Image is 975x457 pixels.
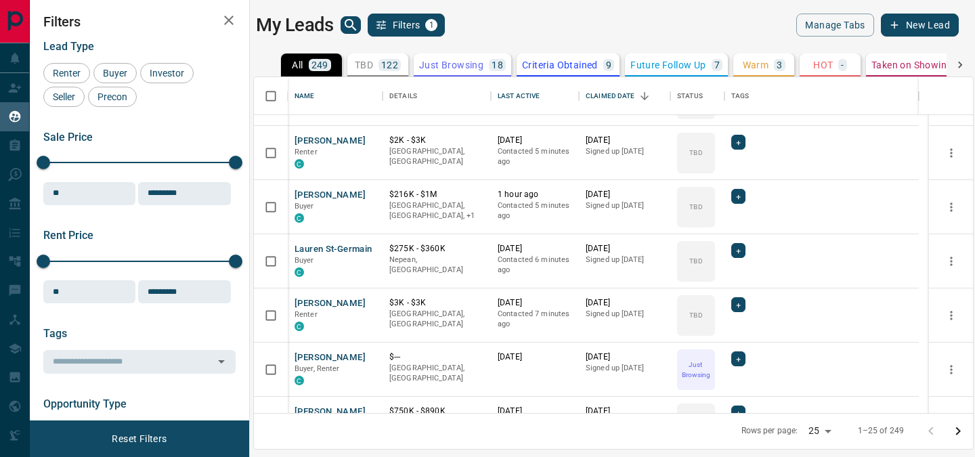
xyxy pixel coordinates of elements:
p: $2K - $3K [389,135,484,146]
span: Buyer, Renter [295,364,340,373]
button: more [941,360,961,380]
div: Status [677,77,703,115]
span: Renter [295,310,318,319]
div: condos.ca [295,376,304,385]
p: 1 hour ago [498,189,572,200]
h1: My Leads [256,14,334,36]
p: Signed up [DATE] [586,200,664,211]
span: Investor [145,68,189,79]
div: + [731,189,745,204]
p: $275K - $360K [389,243,484,255]
div: Investor [140,63,194,83]
p: [DATE] [586,297,664,309]
p: - [841,60,844,70]
p: [DATE] [586,135,664,146]
div: Seller [43,87,85,107]
p: Signed up [DATE] [586,146,664,157]
span: + [736,406,741,420]
p: [DATE] [498,406,572,417]
button: more [941,305,961,326]
div: + [731,297,745,312]
div: condos.ca [295,159,304,169]
div: Renter [43,63,90,83]
span: + [736,135,741,149]
p: Contacted 5 minutes ago [498,200,572,221]
div: Precon [88,87,137,107]
p: [DATE] [498,351,572,363]
div: Tags [731,77,750,115]
p: [GEOGRAPHIC_DATA], [GEOGRAPHIC_DATA] [389,146,484,167]
button: New Lead [881,14,959,37]
div: Details [389,77,417,115]
p: 3 [777,60,782,70]
p: 122 [381,60,398,70]
p: Contacted 5 minutes ago [498,146,572,167]
p: $216K - $1M [389,189,484,200]
p: Just Browsing [678,360,714,380]
span: Precon [93,91,132,102]
div: Last Active [498,77,540,115]
div: Details [383,77,491,115]
button: Open [212,352,231,371]
div: Claimed Date [579,77,670,115]
button: Filters1 [368,14,446,37]
p: TBD [689,202,702,212]
button: Manage Tabs [796,14,873,37]
p: Nepean, [GEOGRAPHIC_DATA] [389,255,484,276]
p: 249 [311,60,328,70]
span: Sale Price [43,131,93,144]
span: + [736,190,741,203]
button: Lauren St-Germain [295,243,372,256]
p: Contacted 7 minutes ago [498,309,572,330]
span: Seller [48,91,80,102]
h2: Filters [43,14,236,30]
span: Lead Type [43,40,94,53]
p: [GEOGRAPHIC_DATA], [GEOGRAPHIC_DATA] [389,309,484,330]
p: Future Follow Up [630,60,706,70]
span: Opportunity Type [43,397,127,410]
p: TBD [689,256,702,266]
div: + [731,406,745,420]
div: Last Active [491,77,579,115]
button: search button [341,16,361,34]
div: Name [288,77,383,115]
p: Signed up [DATE] [586,309,664,320]
p: Rows per page: [741,425,798,437]
p: All [292,60,303,70]
span: Renter [295,148,318,156]
p: 9 [606,60,611,70]
p: Taken on Showings [871,60,957,70]
button: [PERSON_NAME] [295,351,366,364]
p: $--- [389,351,484,363]
button: Reset Filters [103,427,175,450]
p: [DATE] [498,243,572,255]
div: + [731,243,745,258]
p: TBD [355,60,373,70]
p: $3K - $3K [389,297,484,309]
p: [DATE] [498,297,572,309]
button: [PERSON_NAME] [295,406,366,418]
p: TBD [689,148,702,158]
button: more [941,251,961,271]
p: [DATE] [586,189,664,200]
div: Name [295,77,315,115]
span: + [736,298,741,311]
span: Buyer [295,202,314,211]
button: Go to next page [945,418,972,445]
p: Signed up [DATE] [586,255,664,265]
button: more [941,197,961,217]
div: Claimed Date [586,77,635,115]
div: Buyer [93,63,137,83]
p: [DATE] [586,243,664,255]
span: + [736,352,741,366]
div: 25 [803,421,836,441]
p: $750K - $890K [389,406,484,417]
button: Sort [635,87,654,106]
button: [PERSON_NAME] [295,135,366,148]
p: [DATE] [586,351,664,363]
div: Tags [724,77,919,115]
p: TBD [689,310,702,320]
span: Buyer [295,256,314,265]
p: Just Browsing [419,60,483,70]
div: condos.ca [295,322,304,331]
